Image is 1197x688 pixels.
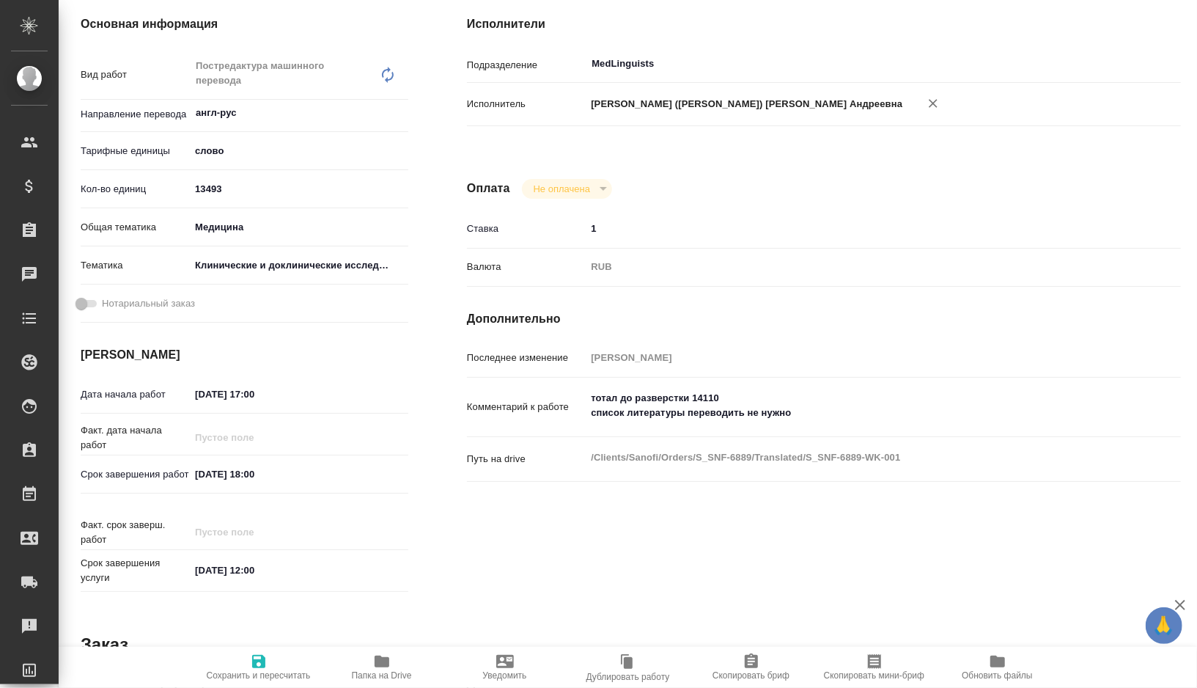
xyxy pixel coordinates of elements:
[936,647,1059,688] button: Обновить файлы
[586,386,1122,425] textarea: тотал до разверстки 14110 список литературы переводить не нужно
[1146,607,1182,644] button: 🙏
[81,423,190,453] p: Факт. дата начала работ
[190,215,408,240] div: Медицина
[443,647,567,688] button: Уведомить
[467,15,1181,33] h4: Исполнители
[467,180,510,197] h4: Оплата
[467,58,586,73] p: Подразделение
[81,220,190,235] p: Общая тематика
[190,522,318,543] input: Пустое поле
[81,107,190,122] p: Направление перевода
[81,346,408,364] h4: [PERSON_NAME]
[917,87,949,120] button: Удалить исполнителя
[586,97,902,111] p: [PERSON_NAME] ([PERSON_NAME]) [PERSON_NAME] Андреевна
[467,222,586,236] p: Ставка
[102,296,195,311] span: Нотариальный заказ
[1113,62,1116,65] button: Open
[81,67,190,82] p: Вид работ
[190,178,408,200] input: ✎ Введи что-нибудь
[467,310,1181,328] h4: Дополнительно
[81,15,408,33] h4: Основная информация
[207,670,311,681] span: Сохранить и пересчитать
[567,647,690,688] button: Дублировать работу
[81,144,190,158] p: Тарифные единицы
[190,427,318,448] input: Пустое поле
[81,556,190,585] p: Срок завершения услуги
[1152,610,1176,641] span: 🙏
[467,97,586,111] p: Исполнитель
[467,260,586,274] p: Валюта
[690,647,813,688] button: Скопировать бриф
[81,518,190,547] p: Факт. срок заверш. работ
[467,452,586,466] p: Путь на drive
[529,183,594,195] button: Не оплачена
[81,387,190,402] p: Дата начала работ
[81,633,128,656] h2: Заказ
[190,139,408,164] div: слово
[824,670,924,681] span: Скопировать мини-бриф
[712,670,789,681] span: Скопировать бриф
[483,670,527,681] span: Уведомить
[81,467,190,482] p: Срок завершения работ
[813,647,936,688] button: Скопировать мини-бриф
[81,258,190,273] p: Тематика
[467,400,586,414] p: Комментарий к работе
[522,179,612,199] div: Готов к работе
[586,255,1122,279] div: RUB
[81,182,190,197] p: Кол-во единиц
[586,445,1122,470] textarea: /Clients/Sanofi/Orders/S_SNF-6889/Translated/S_SNF-6889-WK-001
[197,647,320,688] button: Сохранить и пересчитать
[352,670,412,681] span: Папка на Drive
[586,218,1122,239] input: ✎ Введи что-нибудь
[400,111,403,114] button: Open
[962,670,1033,681] span: Обновить файлы
[190,464,318,485] input: ✎ Введи что-нибудь
[320,647,443,688] button: Папка на Drive
[586,672,670,682] span: Дублировать работу
[586,347,1122,368] input: Пустое поле
[190,560,318,581] input: ✎ Введи что-нибудь
[190,253,408,278] div: Клинические и доклинические исследования
[467,351,586,365] p: Последнее изменение
[190,384,318,405] input: ✎ Введи что-нибудь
